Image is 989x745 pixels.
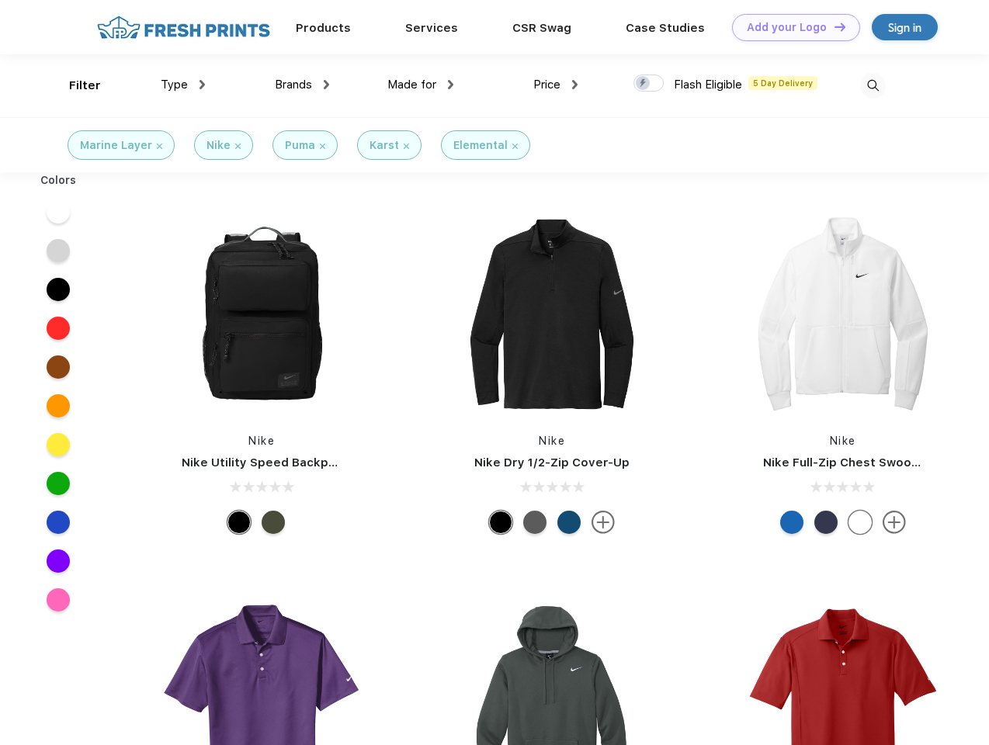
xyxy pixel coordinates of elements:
img: dropdown.png [448,80,453,89]
a: Nike Dry 1/2-Zip Cover-Up [474,456,630,470]
a: Services [405,21,458,35]
img: dropdown.png [572,80,578,89]
img: fo%20logo%202.webp [92,14,275,41]
div: Royal [780,511,803,534]
div: Colors [29,172,88,189]
img: filter_cancel.svg [512,144,518,149]
img: filter_cancel.svg [235,144,241,149]
div: Add your Logo [747,21,827,34]
img: func=resize&h=266 [740,211,946,418]
div: Sign in [888,19,921,36]
span: Type [161,78,188,92]
img: more.svg [592,511,615,534]
img: func=resize&h=266 [158,211,365,418]
img: func=resize&h=266 [449,211,655,418]
div: Cargo Khaki [262,511,285,534]
a: CSR Swag [512,21,571,35]
div: Black [227,511,251,534]
a: Nike [830,435,856,447]
a: Sign in [872,14,938,40]
div: Black [489,511,512,534]
img: filter_cancel.svg [404,144,409,149]
span: Brands [275,78,312,92]
div: Nike [206,137,231,154]
img: more.svg [883,511,906,534]
div: Gym Blue [557,511,581,534]
span: Price [533,78,560,92]
a: Nike [248,435,275,447]
div: White [848,511,872,534]
a: Products [296,21,351,35]
a: Nike [539,435,565,447]
div: Elemental [453,137,508,154]
div: Midnight Navy [814,511,838,534]
a: Nike Utility Speed Backpack [182,456,349,470]
img: filter_cancel.svg [157,144,162,149]
div: Karst [370,137,399,154]
img: filter_cancel.svg [320,144,325,149]
img: dropdown.png [324,80,329,89]
a: Nike Full-Zip Chest Swoosh Jacket [763,456,970,470]
img: desktop_search.svg [860,73,886,99]
img: DT [835,23,845,31]
img: dropdown.png [200,80,205,89]
div: Marine Layer [80,137,152,154]
span: 5 Day Delivery [748,76,817,90]
div: Puma [285,137,315,154]
div: Black Heather [523,511,547,534]
span: Made for [387,78,436,92]
div: Filter [69,77,101,95]
span: Flash Eligible [674,78,742,92]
